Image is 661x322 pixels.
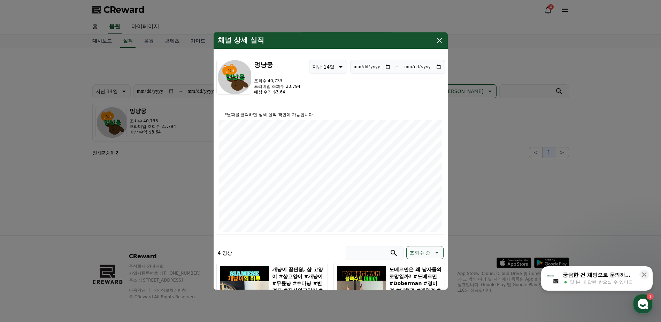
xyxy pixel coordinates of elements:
[406,246,443,259] button: 조회수 순
[214,32,448,290] div: modal
[254,84,301,89] p: 프리미엄 조회수 23,794
[216,60,251,95] img: 멍냥뭉
[389,266,441,315] h5: 도베르만은 왜 남자들의 로망일까? #도베르만 #Doberman #경비견 #대형견 #애완견 #반려견 #견종특징 #애견정보 #쇼츠 #shorts #멍냥뭉
[309,60,347,74] button: 지난 14일
[22,231,26,237] span: 홈
[254,89,301,95] p: 예상 수익 $3.64
[219,112,442,117] p: *날짜를 클릭하면 상세 실적 확인이 가능합니다
[218,250,232,256] p: 4 영상
[90,221,134,238] a: 설정
[395,63,400,71] p: ~
[64,232,72,237] span: 대화
[254,78,301,84] p: 조회수 40,733
[46,221,90,238] a: 1대화
[218,36,264,45] h4: 채널 상세 실적
[71,221,73,226] span: 1
[409,248,430,258] p: 조회수 순
[2,221,46,238] a: 홈
[272,266,324,308] h5: 개냥이 끝판왕, 샴 고양이 #샴고양이 #개냥이 #무릎냥 #수다냥 #반려묘 #집사와고양이 #샴특징 #샴성격 #쇼츠 #shorts #멍냥뭉
[254,60,301,70] h3: 멍냥뭉
[312,62,335,72] p: 지난 14일
[108,231,116,237] span: 설정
